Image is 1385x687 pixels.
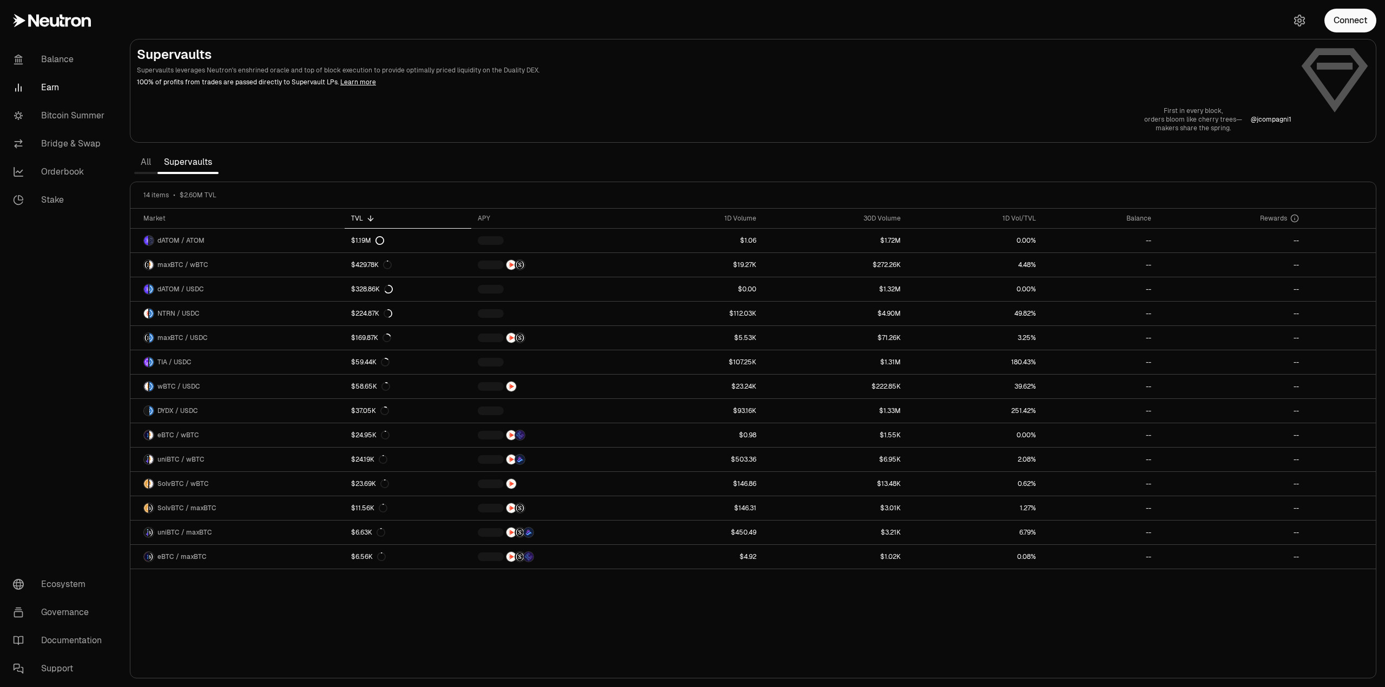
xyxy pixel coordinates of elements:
[137,65,1291,75] p: Supervaults leverages Neutron's enshrined oracle and top of block execution to provide optimally ...
[351,504,387,512] div: $11.56K
[157,431,199,439] span: eBTC / wBTC
[4,74,117,102] a: Earn
[631,399,763,423] a: $93.16K
[1043,229,1158,252] a: --
[144,455,148,464] img: uniBTC Logo
[345,423,471,447] a: $24.95K
[351,479,389,488] div: $23.69K
[351,455,387,464] div: $24.19K
[1158,253,1305,277] a: --
[351,382,390,391] div: $58.65K
[144,479,148,489] img: SolvBTC Logo
[157,309,200,318] span: NTRN / USDC
[769,214,900,223] div: 30D Volume
[631,472,763,496] a: $146.86
[763,545,907,569] a: $1.02K
[763,253,907,277] a: $272.26K
[130,545,345,569] a: eBTC LogomaxBTC LogoeBTC / maxBTC
[149,284,154,294] img: USDC Logo
[907,229,1043,252] a: 0.00%
[907,448,1043,471] a: 2.08%
[478,332,625,343] button: NTRNStructured Points
[4,130,117,158] a: Bridge & Swap
[149,503,154,513] img: maxBTC Logo
[157,358,192,366] span: TIA / USDC
[345,350,471,374] a: $59.44K
[345,521,471,544] a: $6.63K
[471,448,631,471] a: NTRNBedrock Diamonds
[149,552,154,562] img: maxBTC Logo
[1043,521,1158,544] a: --
[4,45,117,74] a: Balance
[1260,214,1287,223] span: Rewards
[478,478,625,489] button: NTRN
[157,382,200,391] span: wBTC / USDC
[763,302,907,325] a: $4.90M
[1158,350,1305,374] a: --
[1049,214,1151,223] div: Balance
[157,151,219,173] a: Supervaults
[1043,399,1158,423] a: --
[149,333,154,343] img: USDC Logo
[1043,423,1158,447] a: --
[130,448,345,471] a: uniBTC LogowBTC LogouniBTC / wBTC
[1158,496,1305,520] a: --
[1158,229,1305,252] a: --
[345,277,471,301] a: $328.86K
[471,253,631,277] a: NTRNStructured Points
[631,350,763,374] a: $107.25K
[515,260,525,270] img: Structured Points
[907,375,1043,398] a: 39.62%
[345,496,471,520] a: $11.56K
[907,277,1043,301] a: 0.00%
[157,406,198,415] span: DYDX / USDC
[631,521,763,544] a: $450.49
[524,552,533,562] img: EtherFi Points
[149,455,154,464] img: wBTC Logo
[631,229,763,252] a: $1.06
[1043,496,1158,520] a: --
[130,521,345,544] a: uniBTC LogomaxBTC LogouniBTC / maxBTC
[144,333,148,343] img: maxBTC Logo
[345,229,471,252] a: $1.19M
[1158,399,1305,423] a: --
[130,326,345,350] a: maxBTC LogoUSDC LogomaxBTC / USDC
[149,382,154,391] img: USDC Logo
[4,598,117,626] a: Governance
[345,326,471,350] a: $169.87K
[157,261,208,269] span: maxBTC / wBTC
[763,448,907,471] a: $6.95K
[907,472,1043,496] a: 0.62%
[351,236,384,245] div: $1.19M
[143,214,338,223] div: Market
[149,479,154,489] img: wBTC Logo
[351,552,386,561] div: $6.56K
[1158,375,1305,398] a: --
[1158,423,1305,447] a: --
[1043,302,1158,325] a: --
[907,302,1043,325] a: 49.82%
[157,528,212,537] span: uniBTC / maxBTC
[130,350,345,374] a: TIA LogoUSDC LogoTIA / USDC
[1158,545,1305,569] a: --
[130,375,345,398] a: wBTC LogoUSDC LogowBTC / USDC
[1158,521,1305,544] a: --
[345,545,471,569] a: $6.56K
[907,350,1043,374] a: 180.43%
[907,521,1043,544] a: 6.79%
[144,284,148,294] img: dATOM Logo
[1144,106,1242,132] a: First in every block,orders bloom like cherry trees—makers share the spring.
[506,552,516,562] img: NTRN
[345,448,471,471] a: $24.19K
[763,277,907,301] a: $1.32M
[763,496,907,520] a: $3.01K
[130,302,345,325] a: NTRN LogoUSDC LogoNTRN / USDC
[506,528,516,537] img: NTRN
[4,626,117,655] a: Documentation
[631,326,763,350] a: $5.53K
[506,455,516,464] img: NTRN
[149,430,154,440] img: wBTC Logo
[638,214,756,223] div: 1D Volume
[1144,115,1242,124] p: orders bloom like cherry trees—
[763,423,907,447] a: $1.55K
